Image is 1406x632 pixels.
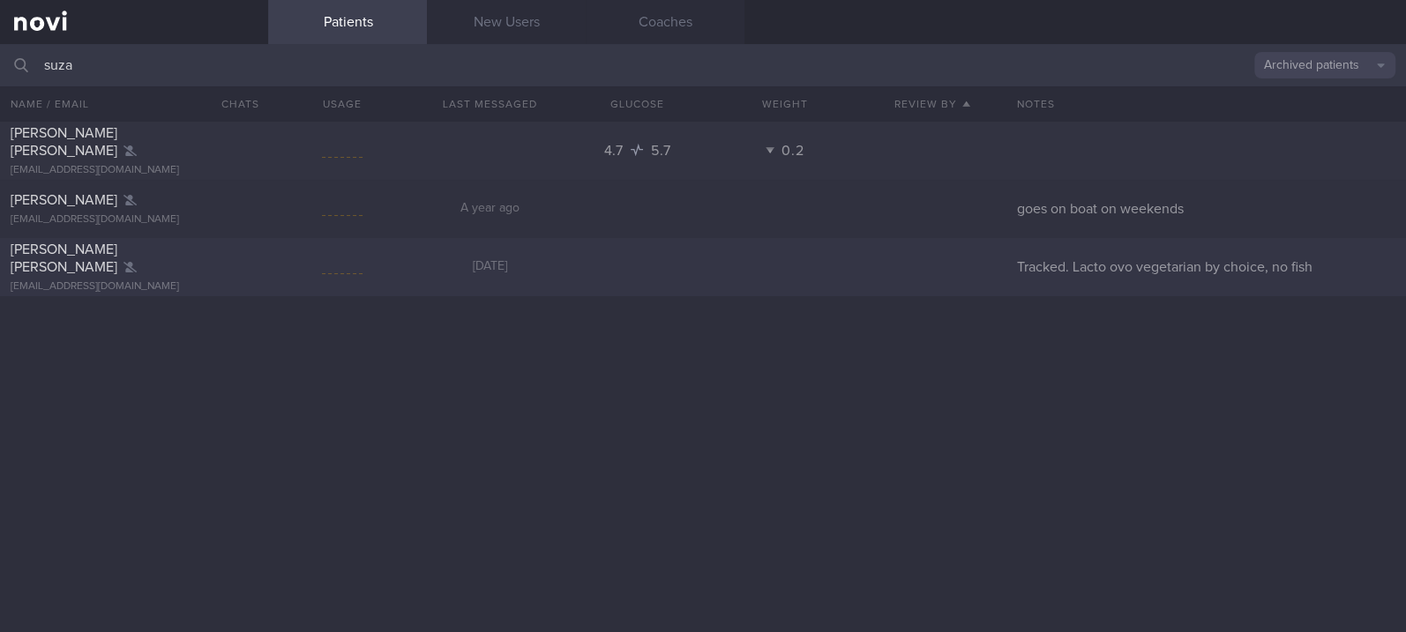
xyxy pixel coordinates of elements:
div: [EMAIL_ADDRESS][DOMAIN_NAME] [11,213,258,227]
span: 4.7 [603,144,627,158]
button: Review By [858,86,1006,122]
button: Glucose [564,86,711,122]
div: goes on boat on weekends [1006,200,1406,218]
span: [PERSON_NAME] [PERSON_NAME] [11,126,117,158]
span: [PERSON_NAME] [PERSON_NAME] [11,242,117,274]
button: Last Messaged [416,86,564,122]
div: Tracked. Lacto ovo vegetarian by choice, no fish [1006,258,1406,276]
button: Archived patients [1254,52,1395,78]
span: [DATE] [473,260,507,272]
span: 0.2 [782,144,804,158]
div: Notes [1006,86,1406,122]
div: Usage [268,86,415,122]
span: 5.7 [651,144,670,158]
span: [PERSON_NAME] [11,193,117,207]
button: Chats [198,86,268,122]
button: Weight [711,86,858,122]
span: A year ago [460,202,520,214]
div: [EMAIL_ADDRESS][DOMAIN_NAME] [11,164,258,177]
div: [EMAIL_ADDRESS][DOMAIN_NAME] [11,280,258,294]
